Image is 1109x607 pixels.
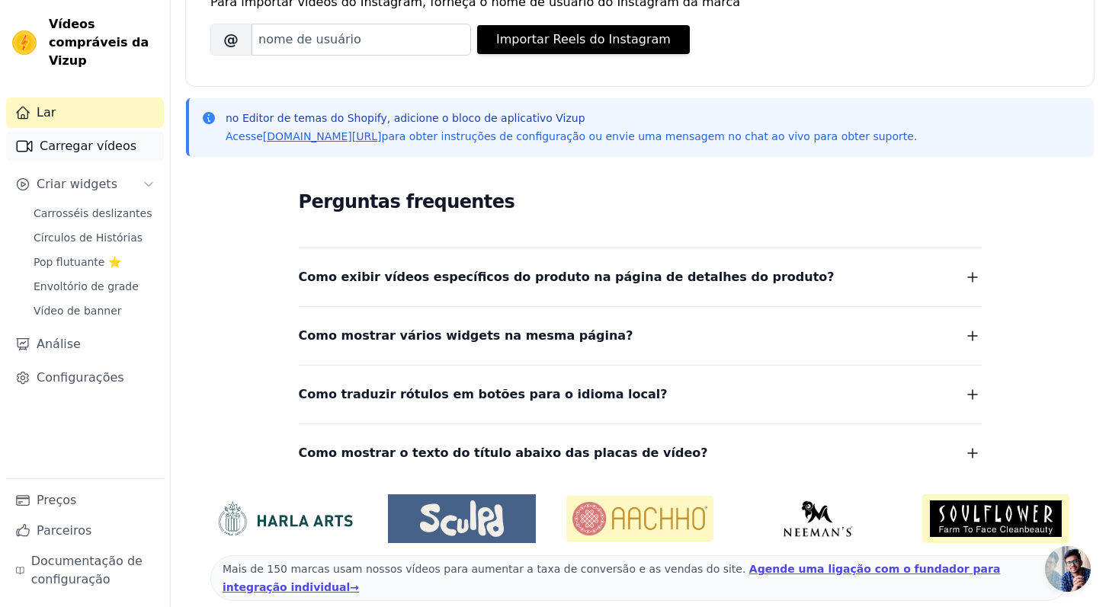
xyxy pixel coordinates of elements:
a: Documentação de configuração [6,546,164,595]
img: Neeman's [744,500,891,537]
button: Criar widgets [6,169,164,200]
font: no Editor de temas do Shopify, adicione o bloco de aplicativo Vizup [226,112,585,124]
button: Importar Reels do Instagram [477,25,690,54]
font: para obter instruções de configuração ou envie uma mensagem no chat ao vivo para obter suporte. [382,130,918,142]
a: Pop flutuante ⭐ [24,251,164,273]
a: Carregar vídeos [6,131,164,161]
img: Esculpir EUA [388,500,535,537]
font: Pop flutuante ⭐ [34,256,121,268]
img: Flor da Alma [922,494,1069,543]
font: Perguntas frequentes [299,191,515,212]
font: Criar widgets [37,177,117,191]
font: Vídeos compráveis da Vizup [49,17,149,68]
a: Círculos de Histórias [24,227,164,248]
font: Preços [37,493,76,507]
input: nome de usuário [252,24,471,56]
a: Parceiros [6,516,164,546]
a: Vídeo de banner [24,300,164,321]
font: Lar [37,105,56,120]
font: Carregar vídeos [40,139,136,153]
img: HarlaArts [210,500,357,537]
font: Importar Reels do Instagram [496,32,671,46]
a: Análise [6,329,164,359]
button: Como mostrar vários widgets na mesma página? [299,325,982,347]
font: @ [223,30,239,49]
font: Como traduzir rótulos em botões para o idioma local? [299,387,668,401]
font: Parceiros [37,523,91,538]
a: Agende uma ligação com o fundador para integração individual [223,563,1000,593]
button: Como exibir vídeos específicos do produto na página de detalhes do produto? [299,267,982,288]
font: Vídeo de banner [34,305,122,317]
a: Bate-papo aberto [1045,546,1091,592]
font: Carrosséis deslizantes [34,207,152,219]
a: Envoltório de grade [24,276,164,297]
a: [DOMAIN_NAME][URL] [263,130,382,142]
font: Como mostrar vários widgets na mesma página? [299,328,633,343]
font: Documentação de configuração [31,554,143,586]
img: Aachho [566,496,713,542]
a: Preços [6,485,164,516]
font: Acesse [226,130,263,142]
a: Lar [6,97,164,128]
a: Carrosséis deslizantes [24,203,164,224]
button: Como mostrar o texto do título abaixo das placas de vídeo? [299,442,982,464]
font: Como mostrar o texto do título abaixo das placas de vídeo? [299,446,708,460]
font: Como exibir vídeos específicos do produto na página de detalhes do produto? [299,270,835,284]
font: Envoltório de grade [34,280,139,292]
img: Visualizar [12,30,37,55]
a: Configurações [6,363,164,393]
font: Análise [37,337,81,351]
button: Como traduzir rótulos em botões para o idioma local? [299,384,982,405]
font: Círculos de Histórias [34,232,143,244]
font: Configurações [37,370,124,385]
